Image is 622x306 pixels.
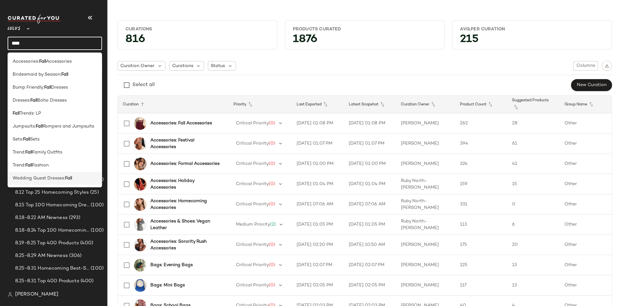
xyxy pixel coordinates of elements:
[507,134,559,154] td: 61
[269,141,275,146] span: (0)
[344,96,396,113] th: Latest Snapshot
[15,227,89,234] span: 8.18-8.24 Top 100 Homecoming Dresses
[292,174,344,194] td: [DATE] 01:04 PM
[8,22,21,33] span: Lulus
[236,263,269,267] span: Critical Priority
[25,162,32,169] b: Fall
[507,235,559,255] td: 20
[236,182,269,186] span: Critical Priority
[577,83,607,88] span: New Curation
[172,63,193,69] span: Curations
[559,113,612,134] td: Other
[571,79,612,91] button: New Curation
[13,149,25,156] span: Trend:
[134,178,147,190] img: 5124930_1152911.jpg
[150,178,221,191] b: Accessories: Holiday Accessories
[455,235,507,255] td: 175
[236,283,269,288] span: Critical Priority
[125,26,269,32] div: Curations
[269,161,275,166] span: (0)
[68,214,81,222] span: (293)
[559,154,612,174] td: Other
[344,154,396,174] td: [DATE] 01:00 PM
[46,58,72,65] span: Accessories
[455,154,507,174] td: 324
[134,239,147,251] img: 2720251_01_OM_2025-08-18.jpg
[507,154,559,174] td: 41
[269,283,275,288] span: (0)
[455,194,507,215] td: 331
[396,96,455,113] th: Curation Owner
[39,58,46,65] b: Fall
[269,242,275,247] span: (0)
[396,255,455,275] td: [PERSON_NAME]
[51,84,68,91] span: Dresses
[292,96,344,113] th: Last Exported
[396,174,455,194] td: Ruby North-[PERSON_NAME]
[344,275,396,296] td: [DATE] 02:05 PM
[36,123,43,130] b: Fall
[118,96,228,113] th: Curation
[44,84,51,91] b: Fall
[270,222,276,227] span: (2)
[134,198,147,211] img: 2735471_01_OM_2025-08-25.jpg
[396,113,455,134] td: [PERSON_NAME]
[65,175,72,182] b: Fall
[43,123,94,130] span: Rompers and Jumpsuits
[292,194,344,215] td: [DATE] 07:06 AM
[507,96,559,113] th: Suggested Products
[15,202,89,209] span: 8.15 Top 100 Homecoming Dresses
[37,97,67,104] span: Boho Dresses
[559,275,612,296] td: Other
[13,123,36,130] span: Jumpsuits:
[15,240,79,247] span: 8.19-8.25 Top 400 Products
[573,61,598,71] button: Columns
[228,96,292,113] th: Priority
[455,113,507,134] td: 262
[150,218,221,231] b: Accessories & Shoes: Vegan Leather
[89,265,104,272] span: (100)
[292,215,344,235] td: [DATE] 01:05 PM
[292,134,344,154] td: [DATE] 01:07 PM
[292,154,344,174] td: [DATE] 01:00 PM
[236,202,269,207] span: Critical Priority
[134,117,147,130] img: 2727511_01_OM_2025-08-20.jpg
[30,136,39,143] span: Sets
[344,255,396,275] td: [DATE] 02:07 PM
[344,215,396,235] td: [DATE] 01:05 PM
[269,202,275,207] span: (0)
[576,63,595,68] span: Columns
[559,174,612,194] td: Other
[89,189,99,196] span: (25)
[120,63,154,69] span: Curation Owner
[150,262,193,268] b: Bags: Evening Bags
[559,215,612,235] td: Other
[32,149,62,156] span: Family Outfits
[15,252,68,259] span: 8.25-8.29 AM Newness
[292,235,344,255] td: [DATE] 02:20 PM
[30,97,37,104] b: Fall
[15,189,89,196] span: 8.12 Top 25 Homecoming Styles
[13,162,25,169] span: Trend:
[8,292,13,297] img: svg%3e
[344,134,396,154] td: [DATE] 01:07 PM
[15,265,89,272] span: 8.25-8.31 Homecoming Best-Sellers
[269,263,275,267] span: (0)
[150,282,185,289] b: Bags: Mini Bags
[79,240,94,247] span: (400)
[150,198,221,211] b: Accessories: Homecoming Accessories
[150,137,221,150] b: Accessories: Festival Accessories
[293,26,437,32] div: Products Curated
[236,161,269,166] span: Critical Priority
[396,275,455,296] td: [PERSON_NAME]
[507,194,559,215] td: 0
[134,259,147,272] img: 2698431_01_OM_2025-08-26.jpg
[507,174,559,194] td: 15
[132,81,155,89] div: Select all
[32,162,49,169] span: Fashion
[236,141,269,146] span: Critical Priority
[15,278,79,285] span: 8.25-8.31 Top 400 Products
[455,215,507,235] td: 113
[507,215,559,235] td: 6
[269,121,275,126] span: (0)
